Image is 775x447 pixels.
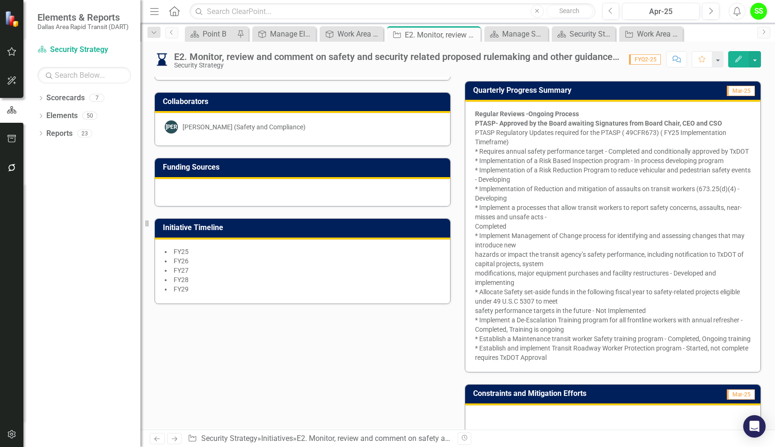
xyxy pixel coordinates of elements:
[203,28,234,40] div: Point B
[261,434,293,443] a: Initiatives
[163,97,446,106] h3: Collaborators
[201,434,257,443] a: Security Strategy
[187,28,234,40] a: Point B
[154,52,169,67] img: In Progress
[405,29,478,41] div: E2. Monitor, review and comment on safety and security related proposed rulemaking and other guid...
[322,28,381,40] a: Work Area E: Legislation and Policy
[77,129,92,137] div: 23
[473,389,698,398] h3: Constraints and Mitigation Efforts
[559,7,579,15] span: Search
[174,62,620,69] div: Security Strategy
[89,94,104,102] div: 7
[174,267,189,274] span: FY27
[188,433,451,444] div: » »
[37,45,131,55] a: Security Strategy
[621,28,680,40] a: Work Area A - Staff Resources & Partnerships
[46,93,85,104] a: Scorecards
[270,28,314,40] div: Manage Elements
[174,285,189,293] span: FY29
[5,11,21,27] img: ClearPoint Strategy
[487,28,546,40] a: Manage Scorecards
[554,28,613,40] a: Security Strategy
[473,86,691,95] h3: Quarterly Progress Summary
[165,120,178,134] div: [PERSON_NAME]
[637,28,680,40] div: Work Area A - Staff Resources & Partnerships
[475,119,722,127] strong: PTASP- Approved by the Board awaiting Signatures from Board Chair, CEO and CSO
[163,163,446,171] h3: Funding Sources
[174,257,189,265] span: FY26
[337,28,381,40] div: Work Area E: Legislation and Policy
[629,54,661,65] span: FYQ2-25
[190,3,595,20] input: Search ClearPoint...
[183,122,306,132] div: [PERSON_NAME] (Safety and Compliance)
[255,28,314,40] a: Manage Elements
[174,52,620,62] div: E2. Monitor, review and comment on safety and security related proposed rulemaking and other guid...
[546,5,593,18] button: Search
[570,28,613,40] div: Security Strategy
[46,111,78,121] a: Elements
[46,128,73,139] a: Reports
[743,415,766,438] div: Open Intercom Messenger
[37,23,129,30] small: Dallas Area Rapid Transit (DART)
[750,3,767,20] button: SS
[727,86,755,96] span: Mar-25
[502,28,546,40] div: Manage Scorecards
[475,110,579,118] strong: Regular Reviews -Ongoing Process
[727,389,755,400] span: Mar-25
[37,12,129,23] span: Elements & Reports
[622,3,700,20] button: Apr-25
[82,112,97,120] div: 50
[475,109,751,362] p: PTASP Regulatory Updates required for the PTASP ( 49CFR673) ( FY25 Implementation Timeframe) * Re...
[625,6,696,17] div: Apr-25
[174,276,189,283] span: FY28
[163,223,446,232] h3: Initiative Timeline
[174,248,189,255] span: FY25
[37,67,131,83] input: Search Below...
